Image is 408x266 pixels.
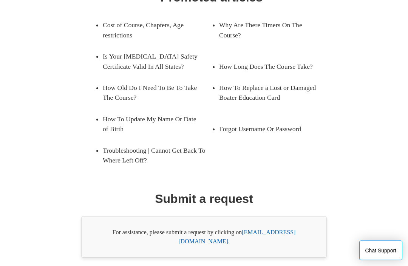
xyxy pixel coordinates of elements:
[103,77,200,109] a: How Old Do I Need To Be To Take The Course?
[178,229,295,245] a: [EMAIL_ADDRESS][DOMAIN_NAME]
[219,119,317,140] a: Forgot Username Or Password
[219,15,317,46] a: Why Are There Timers On The Course?
[155,190,253,208] h1: Submit a request
[359,241,403,260] button: Chat Support
[103,15,200,46] a: Cost of Course, Chapters, Age restrictions
[219,77,328,109] a: How To Replace a Lost or Damaged Boater Education Card
[81,217,327,258] div: For assistance, please submit a request by clicking on .
[103,140,212,172] a: Troubleshooting | Cannot Get Back To Where Left Off?
[103,109,200,140] a: How To Update My Name Or Date of Birth
[103,46,212,77] a: Is Your [MEDICAL_DATA] Safety Certificate Valid In All States?
[219,56,317,77] a: How Long Does The Course Take?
